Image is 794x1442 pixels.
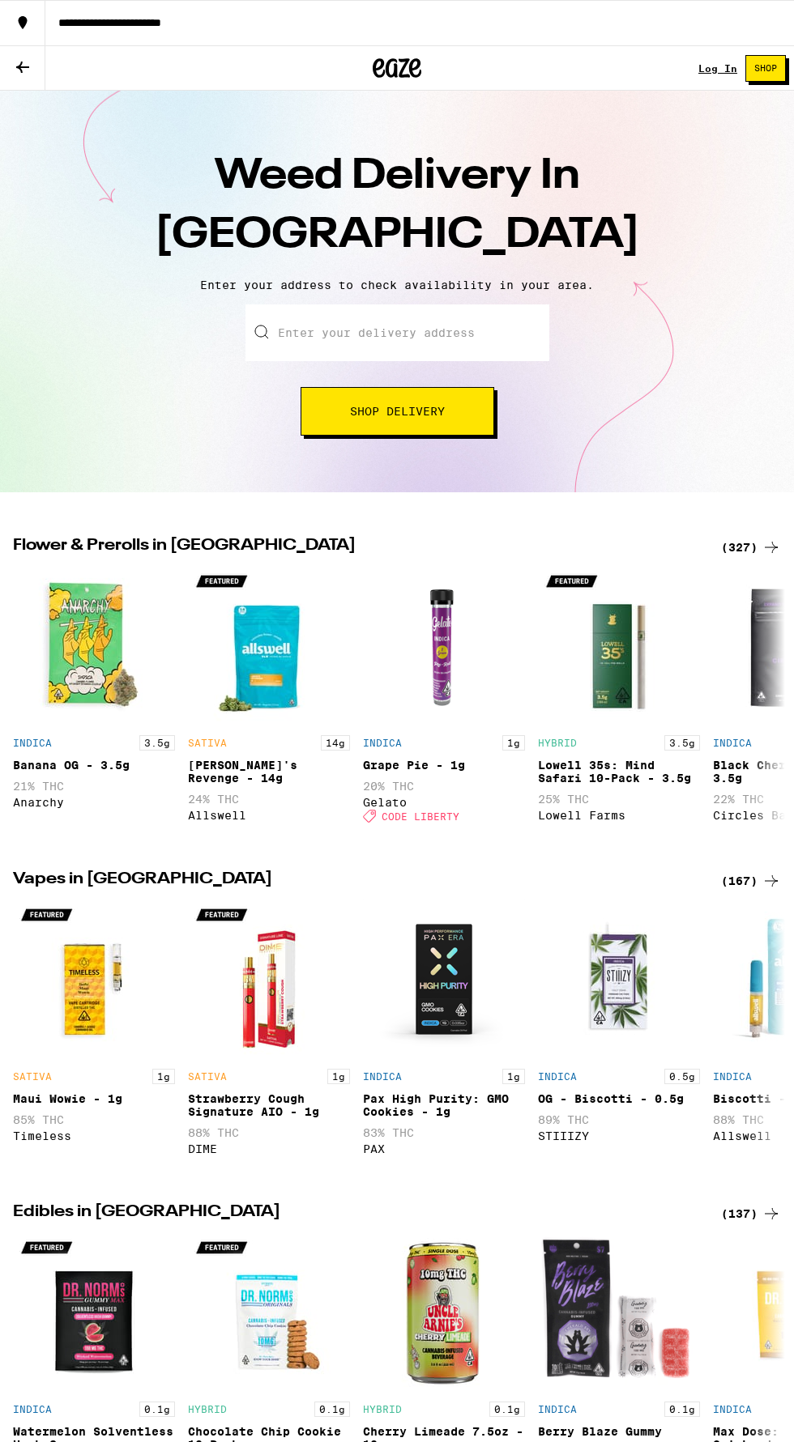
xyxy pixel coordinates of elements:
[13,565,175,831] div: Open page for Banana OG - 3.5g from Anarchy
[13,899,175,1163] div: Open page for Maui Wowie - 1g from Timeless
[363,565,525,727] img: Gelato - Grape Pie - 1g
[350,406,445,417] span: Shop Delivery
[314,1402,350,1417] p: 0.1g
[538,759,700,785] div: Lowell 35s: Mind Safari 10-Pack - 3.5g
[188,1142,350,1155] div: DIME
[13,1113,175,1126] p: 85% THC
[13,1204,702,1223] h2: Edibles in [GEOGRAPHIC_DATA]
[721,538,781,557] a: (327)
[664,1069,700,1084] p: 0.5g
[13,1129,175,1142] div: Timeless
[363,1126,525,1139] p: 83% THC
[754,64,777,73] span: Shop
[713,1404,752,1414] p: INDICA
[713,1071,752,1082] p: INDICA
[139,735,175,751] p: 3.5g
[538,1113,700,1126] p: 89% THC
[538,899,700,1163] div: Open page for OG - Biscotti - 0.5g from STIIIZY
[664,1402,700,1417] p: 0.1g
[188,809,350,822] div: Allswell
[327,1069,350,1084] p: 1g
[721,1204,781,1223] a: (137)
[13,796,175,809] div: Anarchy
[321,735,350,751] p: 14g
[538,1404,577,1414] p: INDICA
[538,793,700,806] p: 25% THC
[13,780,175,793] p: 21% THC
[664,735,700,751] p: 3.5g
[538,565,700,831] div: Open page for Lowell 35s: Mind Safari 10-Pack - 3.5g from Lowell Farms
[13,871,702,891] h2: Vapes in [GEOGRAPHIC_DATA]
[188,565,350,727] img: Allswell - Jack's Revenge - 14g
[188,1231,350,1393] img: Dr. Norm's - Chocolate Chip Cookie 10-Pack
[538,809,700,822] div: Lowell Farms
[113,147,681,266] h1: Weed Delivery In
[698,63,737,74] a: Log In
[13,1092,175,1105] div: Maui Wowie - 1g
[502,735,525,751] p: 1g
[139,1402,175,1417] p: 0.1g
[363,899,525,1163] div: Open page for Pax High Purity: GMO Cookies - 1g from PAX
[538,1129,700,1142] div: STIIIZY
[13,738,52,748] p: INDICA
[13,759,175,772] div: Banana OG - 3.5g
[737,55,794,82] a: Shop
[745,55,786,82] button: Shop
[538,738,577,748] p: HYBRID
[16,279,778,291] p: Enter your address to check availability in your area.
[188,899,350,1061] img: DIME - Strawberry Cough Signature AIO - 1g
[13,538,702,557] h2: Flower & Prerolls in [GEOGRAPHIC_DATA]
[188,1126,350,1139] p: 88% THC
[538,899,700,1061] img: STIIIZY - OG - Biscotti - 0.5g
[13,1404,52,1414] p: INDICA
[363,759,525,772] div: Grape Pie - 1g
[13,565,175,727] img: Anarchy - Banana OG - 3.5g
[188,1404,227,1414] p: HYBRID
[188,793,350,806] p: 24% THC
[502,1069,525,1084] p: 1g
[188,1071,227,1082] p: SATIVA
[188,738,227,748] p: SATIVA
[363,1142,525,1155] div: PAX
[155,215,640,257] span: [GEOGRAPHIC_DATA]
[188,565,350,831] div: Open page for Jack's Revenge - 14g from Allswell
[13,1071,52,1082] p: SATIVA
[489,1402,525,1417] p: 0.1g
[13,1231,175,1393] img: Dr. Norm's - Watermelon Solventless Hash Gummy
[245,304,549,361] input: Enter your delivery address
[538,565,700,727] img: Lowell Farms - Lowell 35s: Mind Safari 10-Pack - 3.5g
[363,1404,402,1414] p: HYBRID
[188,899,350,1163] div: Open page for Strawberry Cough Signature AIO - 1g from DIME
[188,1092,350,1118] div: Strawberry Cough Signature AIO - 1g
[363,780,525,793] p: 20% THC
[713,738,752,748] p: INDICA
[382,810,459,821] span: CODE LIBERTY
[721,871,781,891] a: (167)
[188,759,350,785] div: [PERSON_NAME]'s Revenge - 14g
[538,1092,700,1105] div: OG - Biscotti - 0.5g
[363,796,525,809] div: Gelato
[301,387,494,436] button: Shop Delivery
[538,1231,700,1393] img: Emerald Sky - Berry Blaze Gummy
[363,738,402,748] p: INDICA
[538,1425,700,1438] div: Berry Blaze Gummy
[363,1071,402,1082] p: INDICA
[538,1071,577,1082] p: INDICA
[363,1231,525,1393] img: Uncle Arnie's - Cherry Limeade 7.5oz - 10mg
[363,565,525,831] div: Open page for Grape Pie - 1g from Gelato
[13,899,175,1061] img: Timeless - Maui Wowie - 1g
[152,1069,175,1084] p: 1g
[363,1092,525,1118] div: Pax High Purity: GMO Cookies - 1g
[363,899,525,1061] img: PAX - Pax High Purity: GMO Cookies - 1g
